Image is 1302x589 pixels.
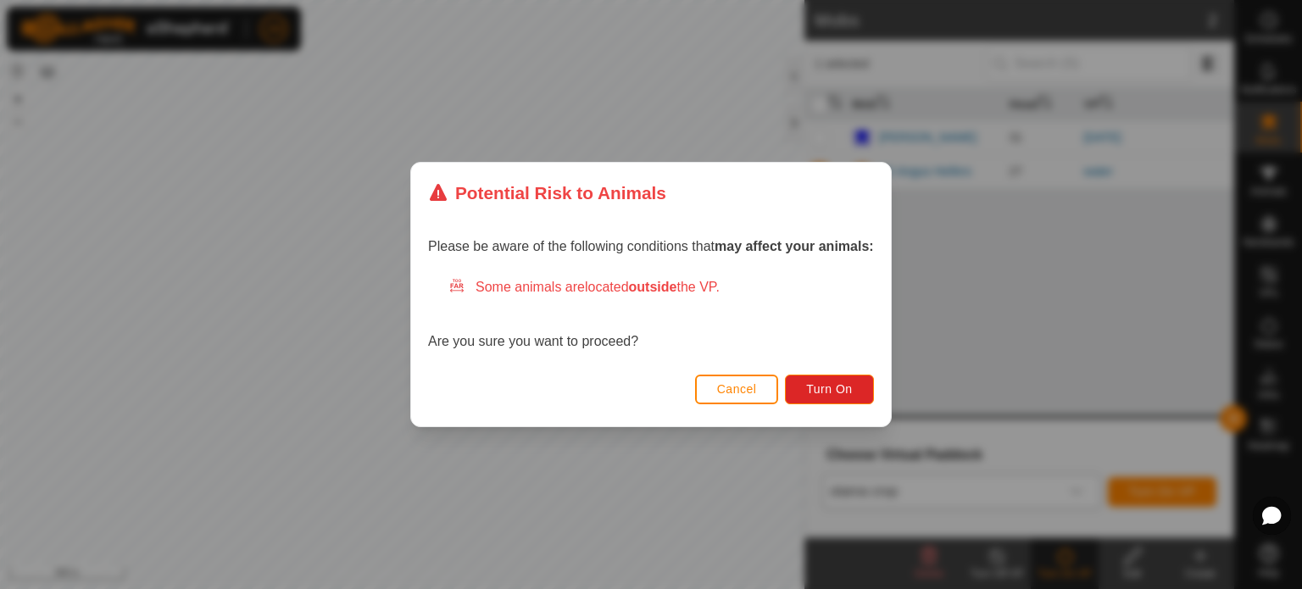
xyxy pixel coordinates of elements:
[695,375,779,404] button: Cancel
[807,382,853,396] span: Turn On
[448,277,874,297] div: Some animals are
[717,382,757,396] span: Cancel
[585,280,720,294] span: located the VP.
[428,239,874,253] span: Please be aware of the following conditions that
[629,280,677,294] strong: outside
[715,239,874,253] strong: may affect your animals:
[428,180,666,206] div: Potential Risk to Animals
[786,375,874,404] button: Turn On
[428,277,874,352] div: Are you sure you want to proceed?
